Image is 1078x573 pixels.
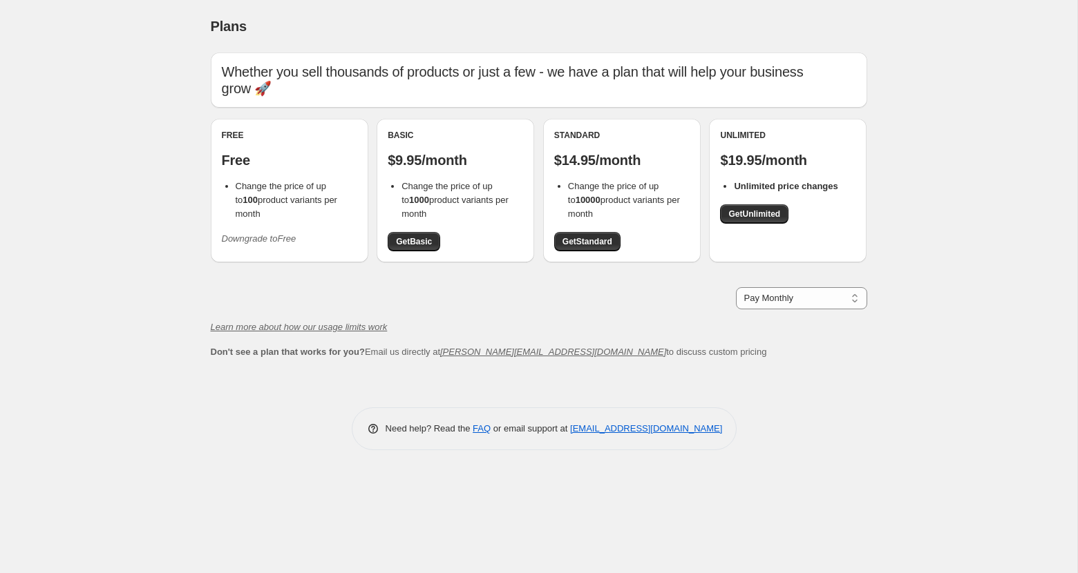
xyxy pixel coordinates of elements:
div: Free [222,130,357,141]
a: Learn more about how our usage limits work [211,322,388,332]
p: $14.95/month [554,152,690,168]
b: Unlimited price changes [734,181,838,191]
span: Get Basic [396,236,432,247]
p: Free [222,152,357,168]
span: Change the price of up to product variants per month [236,181,337,219]
button: Downgrade toFree [214,228,305,250]
p: Whether you sell thousands of products or just a few - we have a plan that will help your busines... [222,64,856,97]
div: Unlimited [720,130,855,141]
p: $9.95/month [388,152,523,168]
span: Plans [211,19,247,34]
div: Standard [554,130,690,141]
span: Email us directly at to discuss custom pricing [211,347,767,357]
b: 10000 [576,195,601,205]
a: [PERSON_NAME][EMAIL_ADDRESS][DOMAIN_NAME] [440,347,666,357]
a: GetBasic [388,232,440,251]
b: 1000 [409,195,429,205]
span: Get Unlimited [728,208,780,220]
span: Change the price of up to product variants per month [401,181,509,219]
span: or email support at [491,423,570,434]
div: Basic [388,130,523,141]
a: GetStandard [554,232,621,251]
a: [EMAIL_ADDRESS][DOMAIN_NAME] [570,423,722,434]
a: GetUnlimited [720,204,788,224]
p: $19.95/month [720,152,855,168]
b: Don't see a plan that works for you? [211,347,365,357]
i: Downgrade to Free [222,233,296,244]
span: Need help? Read the [386,423,473,434]
span: Change the price of up to product variants per month [568,181,680,219]
b: 100 [243,195,258,205]
span: Get Standard [562,236,612,247]
a: FAQ [473,423,491,434]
